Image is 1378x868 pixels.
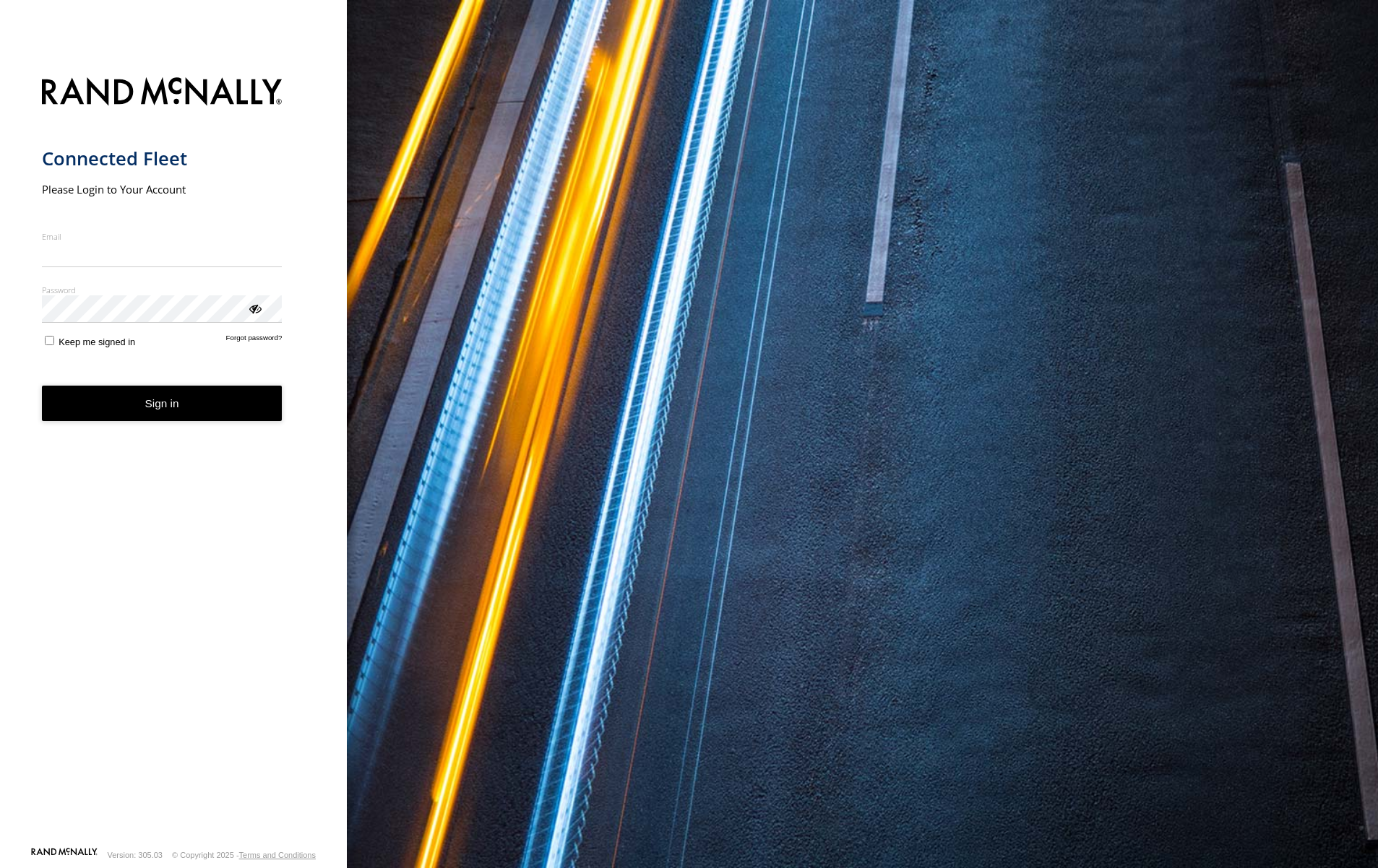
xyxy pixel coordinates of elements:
a: Terms and Conditions [239,851,316,859]
button: Sign in [42,386,283,421]
label: Password [42,285,283,295]
form: main [42,69,306,846]
img: Rand McNally [42,74,283,111]
span: Keep me signed in [59,337,135,347]
label: Email [42,231,283,242]
h2: Please Login to Your Account [42,182,283,196]
div: Version: 305.03 [108,851,163,859]
div: ViewPassword [247,300,262,315]
div: © Copyright 2025 - [172,851,316,859]
a: Forgot password? [226,334,283,347]
a: Visit our Website [31,848,98,862]
h1: Connected Fleet [42,147,283,170]
input: Keep me signed in [45,336,54,345]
